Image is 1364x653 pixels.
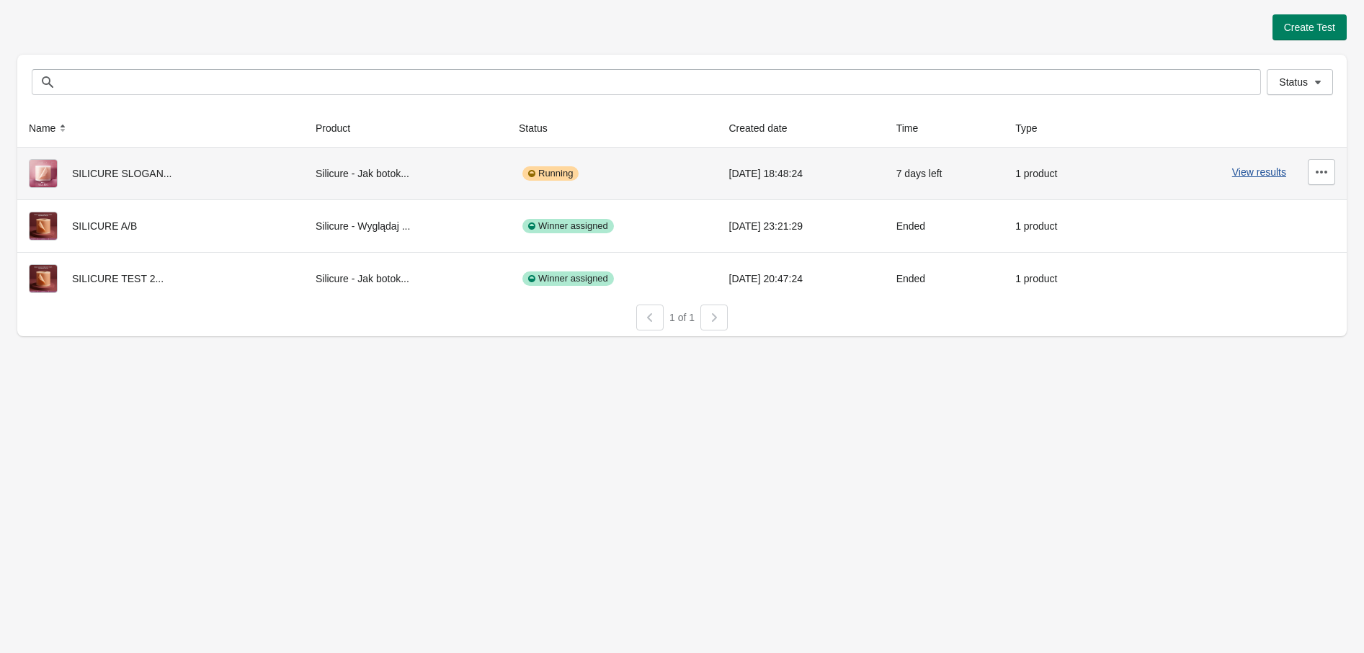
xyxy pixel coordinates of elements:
div: 7 days left [896,159,992,188]
button: Created date [723,115,808,141]
button: Product [310,115,370,141]
div: Silicure - Wyglądaj ... [316,212,496,240]
span: Status [1279,76,1308,88]
button: View results [1232,166,1286,178]
div: 1 product [1015,212,1105,240]
div: 1 product [1015,264,1105,293]
button: Status [513,115,568,141]
div: [DATE] 20:47:24 [729,264,873,293]
div: Winner assigned [522,271,614,286]
div: Silicure - Jak botok... [316,159,496,188]
span: SILICURE A/B [72,220,137,232]
button: Status [1267,69,1333,95]
span: 1 of 1 [669,312,695,323]
div: Ended [896,212,992,240]
button: Time [891,115,939,141]
div: Winner assigned [522,219,614,233]
div: [DATE] 23:21:29 [729,212,873,240]
div: [DATE] 18:48:24 [729,159,873,188]
span: Create Test [1284,22,1335,33]
button: Name [23,115,76,141]
button: Create Test [1272,14,1347,40]
button: Type [1009,115,1057,141]
span: SILICURE TEST 2... [72,273,164,284]
div: 1 product [1015,159,1105,188]
div: Running [522,166,579,181]
div: Silicure - Jak botok... [316,264,496,293]
div: Ended [896,264,992,293]
span: SILICURE SLOGAN... [72,168,171,179]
